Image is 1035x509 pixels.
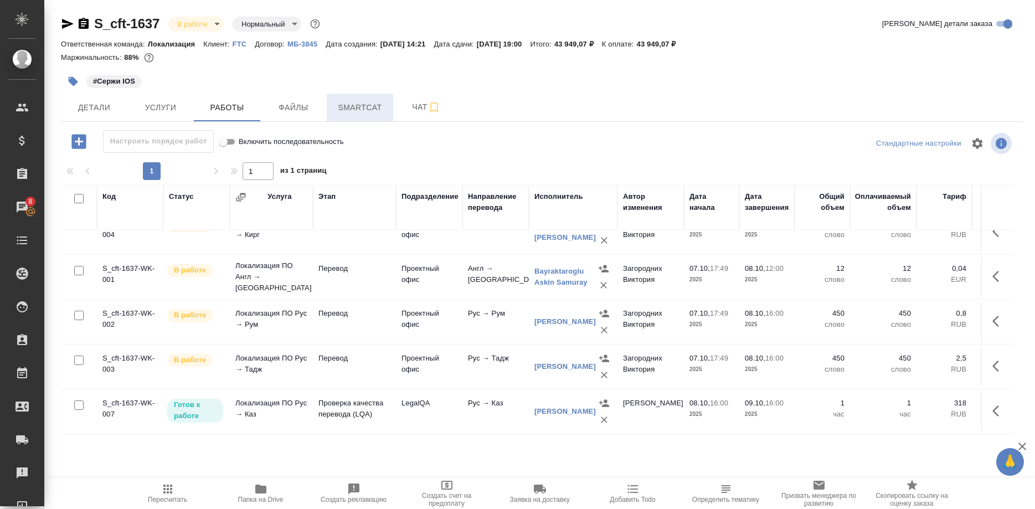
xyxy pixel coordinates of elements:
button: Скопировать ссылку [77,17,90,30]
button: Добавить тэг [61,69,85,94]
a: [PERSON_NAME] [534,317,596,326]
p: Договор: [255,40,287,48]
p: 450 [800,353,845,364]
a: Bayraktaroglu Askin Samuray [534,267,588,286]
p: К оплате: [602,40,637,48]
div: Исполнитель выполняет работу [166,353,224,368]
p: 43 949,07 ₽ [637,40,684,48]
p: 12 [856,263,911,274]
span: Работы [200,101,254,115]
p: Перевод [318,353,390,364]
p: 17:49 [710,309,728,317]
p: 12 [800,263,845,274]
button: Добавить работу [64,130,94,153]
td: Рус → Кирг [462,213,529,251]
a: FTC [233,39,255,48]
p: #Сержи IOS [93,76,135,87]
p: Дата создания: [326,40,380,48]
p: EUR [977,274,1027,285]
p: В работе [174,265,206,276]
td: Локализация ПО Рус → Кирг [230,213,313,251]
a: [PERSON_NAME] [534,362,596,371]
td: Загородних Виктория [617,258,684,296]
span: 8 [22,196,39,207]
p: 07.10, [689,354,710,362]
button: Сгруппировать [235,192,246,203]
button: Назначить [596,350,612,367]
p: 0,8 [922,308,966,319]
button: Доп статусы указывают на важность/срочность заказа [308,17,322,31]
p: 16:00 [765,354,784,362]
p: 16:00 [765,399,784,407]
p: Маржинальность: [61,53,124,61]
button: Удалить [595,277,612,294]
span: Сержи IOS [85,76,143,85]
p: 450 [856,353,911,364]
td: Проектный офис [396,347,462,386]
span: [PERSON_NAME] детали заказа [882,18,992,29]
button: Здесь прячутся важные кнопки [986,308,1012,335]
td: Проектный офис [396,302,462,341]
td: Локализация ПО Рус → Рум [230,302,313,341]
p: 88% [124,53,141,61]
span: Посмотреть информацию [991,133,1014,154]
p: 16:00 [710,399,728,407]
p: слово [856,364,911,375]
p: слово [800,319,845,330]
p: 16:00 [765,309,784,317]
p: 2025 [745,409,789,420]
button: 🙏 [996,448,1024,476]
a: [PERSON_NAME] [534,407,596,415]
p: FTC [233,40,255,48]
button: Нормальный [238,19,288,29]
p: RUB [977,319,1027,330]
p: Проверка качества перевода (LQA) [318,398,390,420]
p: 0,48 [977,263,1027,274]
p: 2025 [689,274,734,285]
button: Скопировать ссылку для ЯМессенджера [61,17,74,30]
span: Настроить таблицу [964,130,991,157]
td: S_cft-1637-WK-001 [97,258,163,296]
p: Перевод [318,263,390,274]
p: 2025 [745,319,789,330]
div: Исполнитель выполняет работу [166,308,224,323]
button: Назначить [596,395,612,412]
p: 09.10, [745,399,765,407]
a: 8 [3,193,42,221]
p: 17:49 [710,354,728,362]
div: Дата начала [689,191,734,213]
p: Итого: [530,40,554,48]
td: S_cft-1637-WK-002 [97,302,163,341]
button: Назначить [595,260,612,277]
div: Услуга [267,191,291,202]
span: Smartcat [333,101,387,115]
td: S_cft-1637-WK-007 [97,392,163,431]
p: 08.10, [745,354,765,362]
td: Англ → [GEOGRAPHIC_DATA] [462,258,529,296]
p: слово [800,274,845,285]
button: Удалить [596,322,612,338]
p: Клиент: [203,40,232,48]
button: Удалить [596,412,612,428]
p: час [800,409,845,420]
p: слово [856,319,911,330]
div: В работе [233,17,301,32]
p: 1 [800,398,845,409]
button: Назначить [596,305,612,322]
p: EUR [922,274,966,285]
button: Здесь прячутся важные кнопки [986,218,1012,245]
p: RUB [977,229,1027,240]
p: RUB [922,409,966,420]
td: Локализация ПО Рус → Каз [230,392,313,431]
p: 43 949,07 ₽ [554,40,602,48]
div: split button [873,135,964,152]
td: Загородних Виктория [617,347,684,386]
p: 0,04 [922,263,966,274]
p: Локализация [148,40,204,48]
p: слово [800,364,845,375]
svg: Подписаться [428,101,441,114]
td: [PERSON_NAME] [617,392,684,431]
button: В работе [174,19,210,29]
td: Рус → Рум [462,302,529,341]
div: Исполнитель может приступить к работе [166,398,224,424]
